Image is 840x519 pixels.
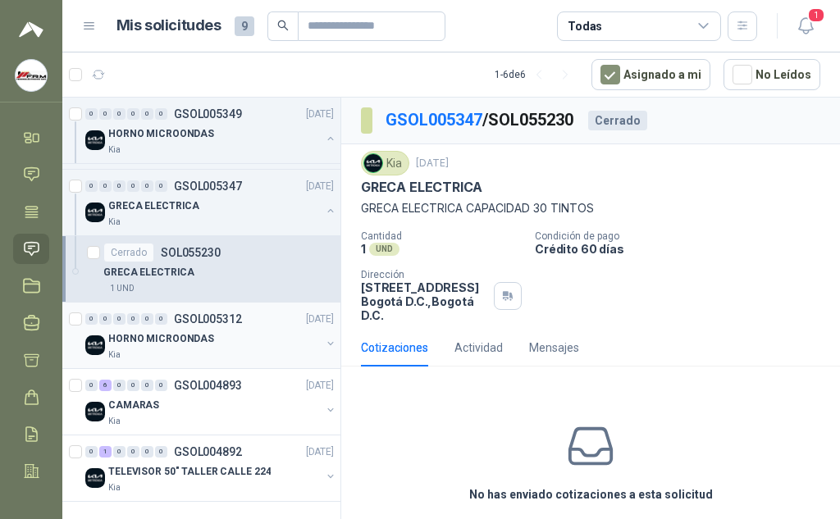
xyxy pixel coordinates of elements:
[85,442,337,494] a: 0 1 0 0 0 0 GSOL004892[DATE] Company LogoTELEVISOR 50" TALLER CALLE 224Kia
[174,108,242,120] p: GSOL005349
[361,179,482,196] p: GRECA ELECTRICA
[85,130,105,150] img: Company Logo
[141,180,153,192] div: 0
[306,444,334,460] p: [DATE]
[85,376,337,428] a: 0 6 0 0 0 0 GSOL004893[DATE] Company LogoCAMARASKia
[103,282,141,295] div: 1 UND
[141,380,153,391] div: 0
[361,269,487,280] p: Dirección
[277,20,289,31] span: search
[127,313,139,325] div: 0
[85,176,337,229] a: 0 0 0 0 0 0 GSOL005347[DATE] Company LogoGRECA ELECTRICAKia
[174,380,242,391] p: GSOL004893
[306,312,334,327] p: [DATE]
[454,339,503,357] div: Actividad
[155,108,167,120] div: 0
[108,126,214,142] p: HORNO MICROONDAS
[535,242,833,256] p: Crédito 60 días
[108,143,121,157] p: Kia
[361,151,409,175] div: Kia
[103,265,194,280] p: GRECA ELECTRICA
[113,180,126,192] div: 0
[127,380,139,391] div: 0
[361,280,487,322] p: [STREET_ADDRESS] Bogotá D.C. , Bogotá D.C.
[469,485,713,503] h3: No has enviado cotizaciones a esta solicitud
[807,7,825,23] span: 1
[108,464,271,480] p: TELEVISOR 50" TALLER CALLE 224
[361,199,820,217] p: GRECA ELECTRICA CAPACIDAD 30 TINTOS
[85,309,337,362] a: 0 0 0 0 0 0 GSOL005312[DATE] Company LogoHORNO MICROONDASKia
[99,313,112,325] div: 0
[495,61,578,88] div: 1 - 6 de 6
[161,247,221,258] p: SOL055230
[85,313,98,325] div: 0
[103,243,154,262] div: Cerrado
[113,313,126,325] div: 0
[535,230,833,242] p: Condición de pago
[361,230,522,242] p: Cantidad
[155,380,167,391] div: 0
[16,60,47,91] img: Company Logo
[588,111,647,130] div: Cerrado
[369,243,399,256] div: UND
[235,16,254,36] span: 9
[141,313,153,325] div: 0
[85,104,337,157] a: 0 0 0 0 0 0 GSOL005349[DATE] Company LogoHORNO MICROONDASKia
[155,180,167,192] div: 0
[386,107,575,133] p: / SOL055230
[306,378,334,394] p: [DATE]
[99,108,112,120] div: 0
[85,108,98,120] div: 0
[529,339,579,357] div: Mensajes
[19,20,43,39] img: Logo peakr
[99,180,112,192] div: 0
[364,154,382,172] img: Company Logo
[174,446,242,458] p: GSOL004892
[85,180,98,192] div: 0
[99,380,112,391] div: 6
[108,348,121,362] p: Kia
[108,398,159,413] p: CAMARAS
[113,108,126,120] div: 0
[141,446,153,458] div: 0
[113,446,126,458] div: 0
[108,481,121,494] p: Kia
[108,216,121,229] p: Kia
[127,108,139,120] div: 0
[85,468,105,488] img: Company Logo
[85,380,98,391] div: 0
[591,59,710,90] button: Asignado a mi
[108,415,121,428] p: Kia
[724,59,820,90] button: No Leídos
[108,331,214,347] p: HORNO MICROONDAS
[85,402,105,421] img: Company Logo
[361,339,428,357] div: Cotizaciones
[416,156,449,171] p: [DATE]
[108,198,199,214] p: GRECA ELECTRICA
[85,446,98,458] div: 0
[386,110,482,130] a: GSOL005347
[361,242,366,256] p: 1
[113,380,126,391] div: 0
[127,446,139,458] div: 0
[62,236,340,303] a: CerradoSOL055230GRECA ELECTRICA1 UND
[568,17,602,35] div: Todas
[99,446,112,458] div: 1
[306,107,334,122] p: [DATE]
[141,108,153,120] div: 0
[155,313,167,325] div: 0
[174,313,242,325] p: GSOL005312
[85,335,105,355] img: Company Logo
[174,180,242,192] p: GSOL005347
[85,203,105,222] img: Company Logo
[127,180,139,192] div: 0
[155,446,167,458] div: 0
[116,14,221,38] h1: Mis solicitudes
[791,11,820,41] button: 1
[306,179,334,194] p: [DATE]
